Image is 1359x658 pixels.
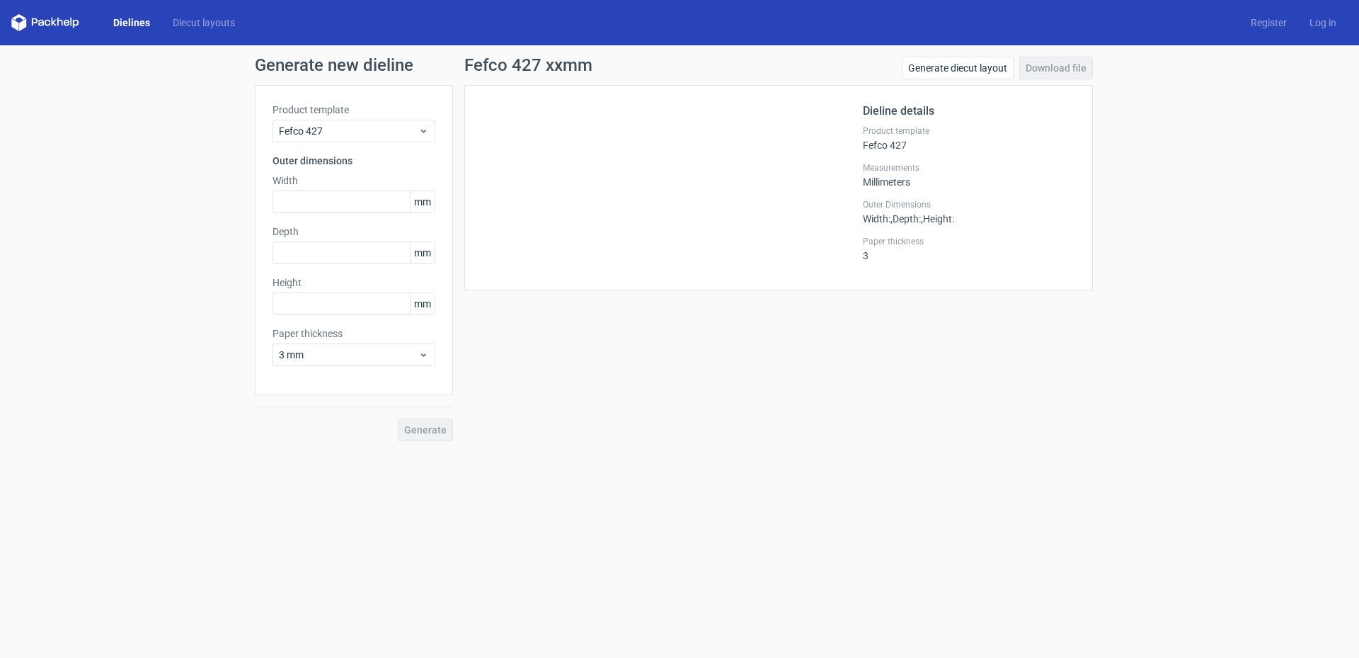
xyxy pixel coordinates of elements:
label: Width [273,174,435,188]
span: Fefco 427 [279,124,418,138]
a: Generate diecut layout [902,57,1014,79]
h3: Outer dimensions [273,154,435,168]
h2: Dieline details [863,103,1075,120]
div: 3 [863,236,1075,261]
a: Register [1239,16,1298,30]
h1: Fefco 427 xxmm [464,57,592,74]
span: , Depth : [890,213,921,225]
h1: Generate new dieline [255,57,1104,74]
label: Product template [273,103,435,117]
a: Dielines [102,16,161,30]
span: 3 mm [279,348,418,362]
a: Log in [1298,16,1348,30]
span: , Height : [921,213,954,225]
label: Product template [863,125,1075,137]
div: Millimeters [863,162,1075,188]
span: Width : [863,213,890,225]
label: Paper thickness [273,327,435,341]
label: Measurements [863,162,1075,174]
label: Depth [273,225,435,239]
a: Diecut layouts [161,16,246,30]
span: mm [410,293,435,314]
label: Paper thickness [863,236,1075,247]
span: mm [410,191,435,212]
label: Outer Dimensions [863,199,1075,210]
span: mm [410,242,435,263]
label: Height [273,276,435,290]
div: Fefco 427 [863,125,1075,151]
